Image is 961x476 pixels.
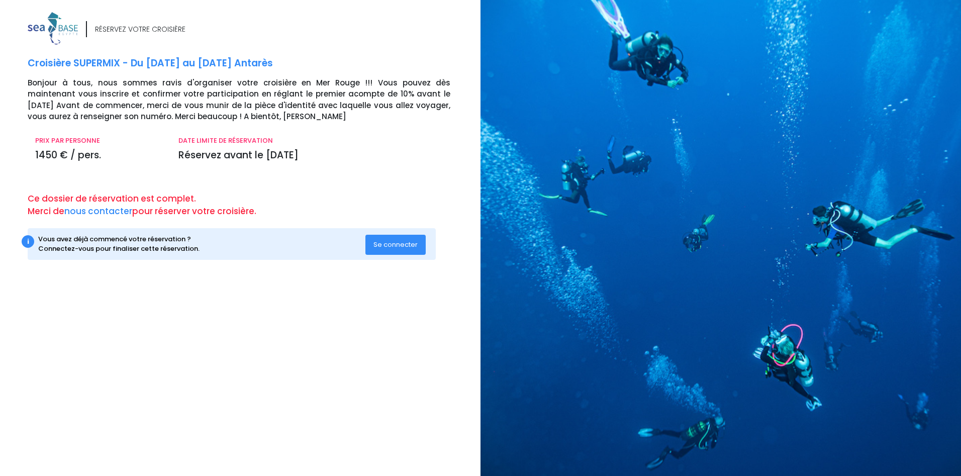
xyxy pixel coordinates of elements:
[373,240,418,249] span: Se connecter
[35,136,163,146] p: PRIX PAR PERSONNE
[28,193,473,218] p: Ce dossier de réservation est complet. Merci de pour réserver votre croisière.
[365,235,426,255] button: Se connecter
[28,56,473,71] p: Croisière SUPERMIX - Du [DATE] au [DATE] Antarès
[178,136,450,146] p: DATE LIMITE DE RÉSERVATION
[22,235,34,248] div: i
[35,148,163,163] p: 1450 € / pers.
[95,24,185,35] div: RÉSERVEZ VOTRE CROISIÈRE
[178,148,450,163] p: Réservez avant le [DATE]
[365,240,426,248] a: Se connecter
[64,205,132,217] a: nous contacter
[38,234,365,254] div: Vous avez déjà commencé votre réservation ? Connectez-vous pour finaliser cette réservation.
[28,12,78,45] img: logo_color1.png
[28,77,473,123] p: Bonjour à tous, nous sommes ravis d'organiser votre croisière en Mer Rouge !!! Vous pouvez dès ma...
